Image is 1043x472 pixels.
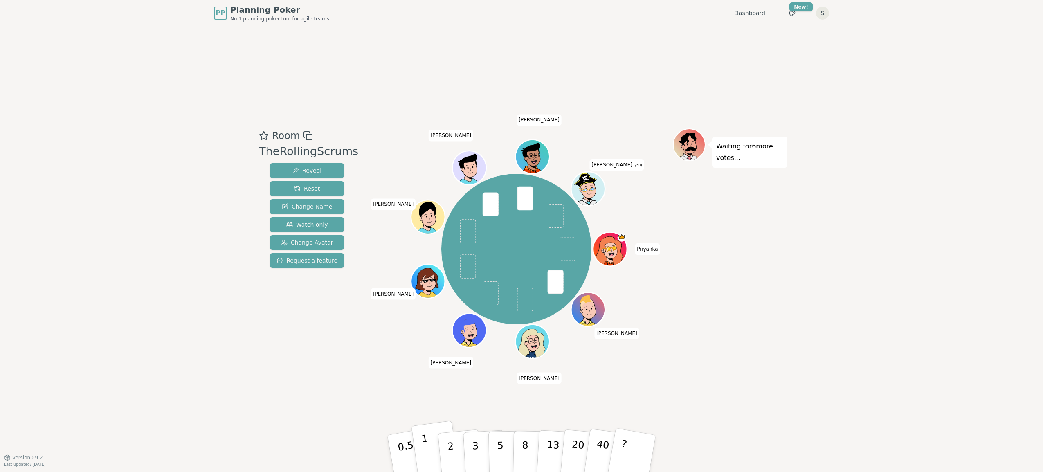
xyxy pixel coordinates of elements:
span: Click to change your name [517,114,562,126]
span: Change Avatar [281,238,333,247]
button: Reset [270,181,344,196]
span: Request a feature [276,256,337,265]
div: New! [789,2,813,11]
span: Watch only [286,220,328,229]
span: (you) [632,164,642,167]
button: Reveal [270,163,344,178]
span: Click to change your name [517,373,562,384]
span: Click to change your name [428,357,473,368]
button: Click to change your avatar [572,173,604,205]
span: Priyanka is the host [618,233,626,242]
p: Waiting for 6 more votes... [716,141,783,164]
span: Click to change your name [371,288,416,300]
span: Version 0.9.2 [12,454,43,461]
span: No.1 planning poker tool for agile teams [230,16,329,22]
span: Click to change your name [371,198,416,210]
span: Last updated: [DATE] [4,462,46,467]
span: Change Name [282,202,332,211]
span: Room [272,128,300,143]
span: Click to change your name [589,159,644,171]
button: Add as favourite [259,128,269,143]
button: Request a feature [270,253,344,268]
span: PP [216,8,225,18]
button: New! [785,6,800,20]
span: Click to change your name [635,243,660,255]
span: Planning Poker [230,4,329,16]
button: Change Avatar [270,235,344,250]
button: Change Name [270,199,344,214]
span: Reveal [292,166,321,175]
a: PPPlanning PokerNo.1 planning poker tool for agile teams [214,4,329,22]
button: Version0.9.2 [4,454,43,461]
div: TheRollingScrums [259,143,358,160]
a: Dashboard [734,9,765,17]
span: Click to change your name [594,328,639,339]
button: Watch only [270,217,344,232]
button: S [816,7,829,20]
span: Click to change your name [428,130,473,141]
span: Reset [294,184,320,193]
